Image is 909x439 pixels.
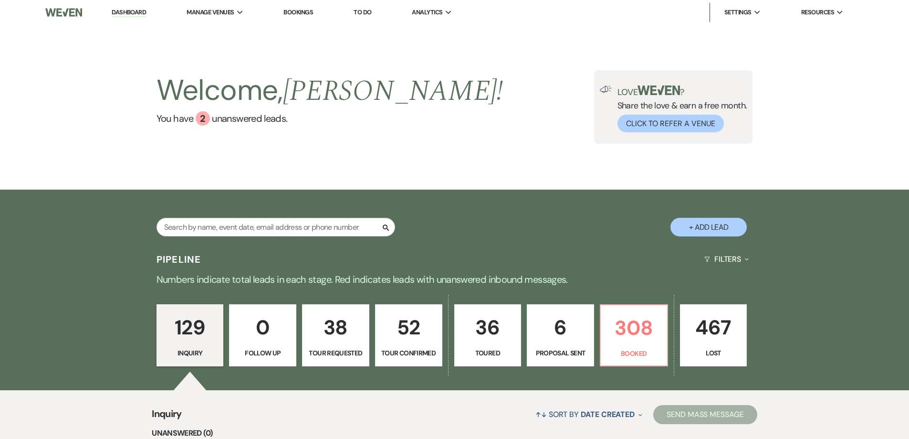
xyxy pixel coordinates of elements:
[375,304,442,366] a: 52Tour Confirmed
[45,2,82,22] img: Weven Logo
[600,86,612,93] img: loud-speaker-illustration.svg
[157,111,503,126] a: You have 2 unanswered leads.
[412,8,442,17] span: Analytics
[606,348,661,359] p: Booked
[187,8,234,17] span: Manage Venues
[460,348,515,358] p: Toured
[617,115,724,132] button: Click to Refer a Venue
[460,311,515,343] p: 36
[533,348,588,358] p: Proposal Sent
[112,8,146,17] a: Dashboard
[700,246,752,272] button: Filters
[235,348,290,358] p: Follow Up
[302,304,369,366] a: 38Tour Requested
[637,86,680,95] img: weven-logo-green.svg
[535,409,547,419] span: ↑↓
[532,402,646,427] button: Sort By Date Created
[157,304,224,366] a: 129Inquiry
[686,348,741,358] p: Lost
[235,311,290,343] p: 0
[157,253,201,266] h3: Pipeline
[527,304,594,366] a: 6Proposal Sent
[454,304,522,366] a: 36Toured
[157,70,503,111] h2: Welcome,
[653,405,757,424] button: Send Mass Message
[686,311,741,343] p: 467
[606,312,661,344] p: 308
[670,218,747,236] button: + Add Lead
[354,8,371,16] a: To Do
[157,218,395,236] input: Search by name, event date, email address or phone number
[283,8,313,16] a: Bookings
[196,111,210,126] div: 2
[600,304,668,366] a: 308Booked
[308,311,363,343] p: 38
[617,86,747,96] p: Love ?
[283,69,503,113] span: [PERSON_NAME] !
[612,86,747,132] div: Share the love & earn a free month.
[381,311,436,343] p: 52
[581,409,635,419] span: Date Created
[308,348,363,358] p: Tour Requested
[381,348,436,358] p: Tour Confirmed
[724,8,752,17] span: Settings
[801,8,834,17] span: Resources
[680,304,747,366] a: 467Lost
[163,348,218,358] p: Inquiry
[533,311,588,343] p: 6
[229,304,296,366] a: 0Follow Up
[111,272,798,287] p: Numbers indicate total leads in each stage. Red indicates leads with unanswered inbound messages.
[152,407,182,427] span: Inquiry
[163,311,218,343] p: 129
